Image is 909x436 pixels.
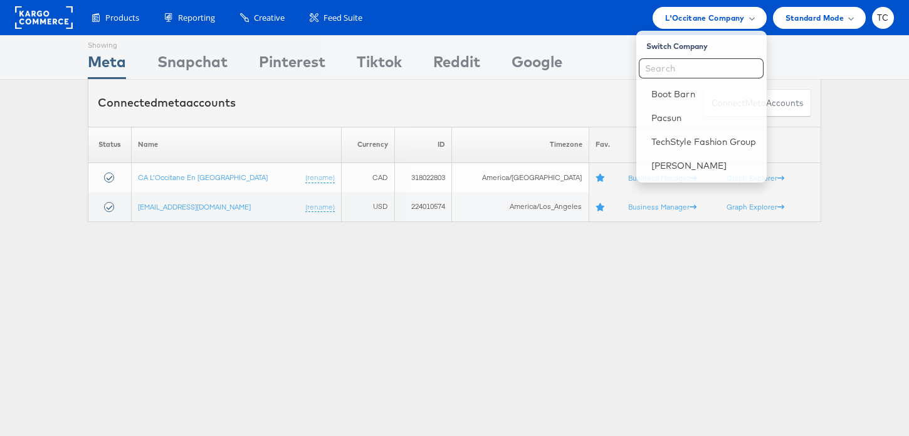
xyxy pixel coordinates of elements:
[726,201,784,211] a: Graph Explorer
[651,88,757,100] a: Boot Barn
[178,12,215,24] span: Reporting
[628,173,696,182] a: Business Manager
[341,192,394,221] td: USD
[341,162,394,192] td: CAD
[254,12,285,24] span: Creative
[138,172,268,181] a: CA L'Occitane En [GEOGRAPHIC_DATA]
[394,127,451,162] th: ID
[877,14,889,22] span: TC
[157,51,228,79] div: Snapchat
[105,12,139,24] span: Products
[88,127,132,162] th: Status
[341,127,394,162] th: Currency
[639,58,764,78] input: Search
[433,51,480,79] div: Reddit
[305,201,334,212] a: (rename)
[651,159,757,172] a: [PERSON_NAME]
[628,201,696,211] a: Business Manager
[665,11,744,24] span: L'Occitane Company
[394,192,451,221] td: 224010574
[512,51,562,79] div: Google
[132,127,341,162] th: Name
[451,162,589,192] td: America/[GEOGRAPHIC_DATA]
[394,162,451,192] td: 318022803
[357,51,402,79] div: Tiktok
[98,95,236,111] div: Connected accounts
[305,172,334,183] a: (rename)
[651,112,757,124] a: Pacsun
[157,95,186,110] span: meta
[451,192,589,221] td: America/Los_Angeles
[651,136,757,148] a: TechStyle Fashion Group
[323,12,362,24] span: Feed Suite
[786,11,844,24] span: Standard Mode
[88,36,126,51] div: Showing
[451,127,589,162] th: Timezone
[259,51,325,79] div: Pinterest
[646,36,767,51] div: Switch Company
[88,51,126,79] div: Meta
[138,201,251,211] a: [EMAIL_ADDRESS][DOMAIN_NAME]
